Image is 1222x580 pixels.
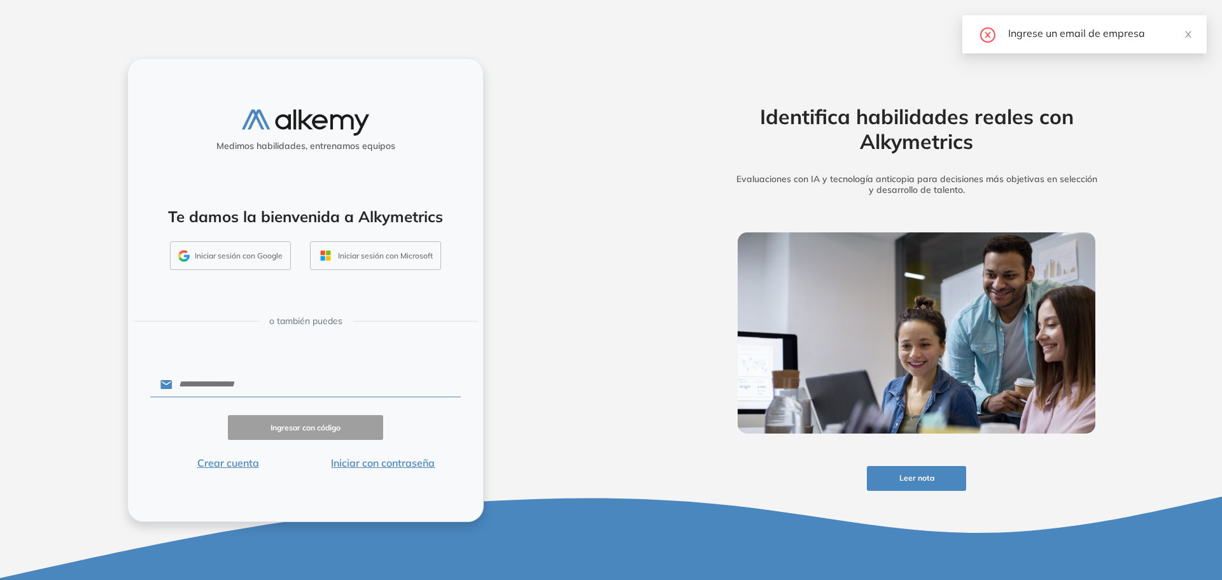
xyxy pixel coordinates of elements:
[1184,30,1193,39] span: close
[178,250,190,262] img: GMAIL_ICON
[269,315,342,328] span: o también puedes
[867,466,966,491] button: Leer nota
[305,455,461,470] button: Iniciar con contraseña
[228,415,383,440] button: Ingresar con código
[242,110,369,136] img: logo-alkemy
[980,25,995,43] span: close-circle
[310,241,441,271] button: Iniciar sesión con Microsoft
[1008,25,1191,41] div: Ingrese un email de empresa
[718,104,1115,153] h2: Identifica habilidades reales con Alkymetrics
[150,455,305,470] button: Crear cuenta
[133,141,478,152] h5: Medimos habilidades, entrenamos equipos
[738,232,1095,434] img: img-more-info
[144,208,467,226] h4: Te damos la bienvenida a Alkymetrics
[170,241,291,271] button: Iniciar sesión con Google
[318,248,333,263] img: OUTLOOK_ICON
[718,174,1115,195] h5: Evaluaciones con IA y tecnología anticopia para decisiones más objetivas en selección y desarroll...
